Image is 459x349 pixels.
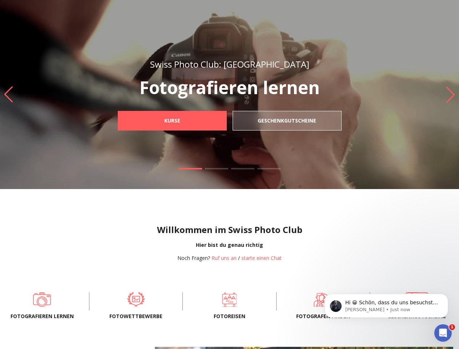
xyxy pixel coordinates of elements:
a: Fotowettbewerbe [101,292,171,307]
span: Swiss Photo Club: [GEOGRAPHIC_DATA] [150,58,309,70]
span: 1 [449,324,455,330]
a: Ruf uns an [212,254,237,261]
a: Fotografieren lernen [7,292,77,307]
iframe: Intercom notifications message [314,278,459,329]
div: Hier bist du genau richtig [6,241,453,249]
button: starte einen Chat [241,254,282,262]
span: Fotografieren lernen [7,313,77,320]
div: / [177,254,282,262]
span: Noch Fragen? [177,254,210,261]
b: Geschenkgutscheine [258,117,316,124]
a: Geschenkgutscheine [233,111,342,131]
span: Fotografen finden [288,313,358,320]
span: Fotowettbewerbe [101,313,171,320]
iframe: Intercom live chat [434,324,452,342]
a: Fotografen finden [288,292,358,307]
a: Kurse [118,111,227,131]
a: Fotoreisen [194,292,265,307]
b: Kurse [164,117,180,124]
p: Fotografieren lernen [102,79,358,96]
span: Fotoreisen [194,313,265,320]
h1: Willkommen im Swiss Photo Club [6,224,453,236]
